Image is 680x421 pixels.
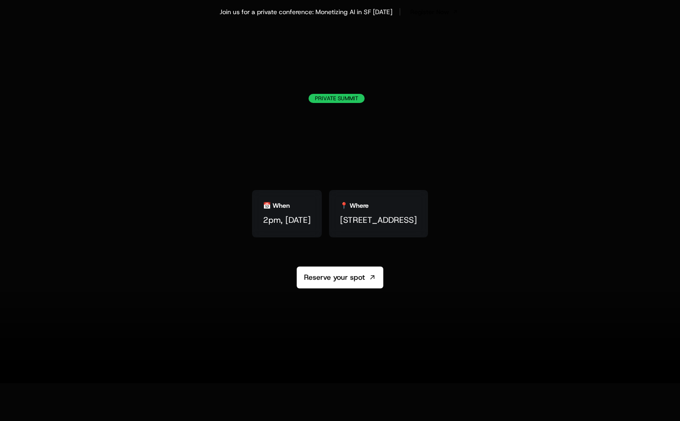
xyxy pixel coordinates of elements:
[407,5,461,18] a: [object Object]
[340,201,369,210] div: 📍 Where
[340,214,417,226] span: [STREET_ADDRESS]
[263,201,290,210] div: 📅 When
[297,267,383,288] a: Reserve your spot
[220,7,392,16] div: Join us for a private conference: Monetizing AI in SF [DATE]
[263,214,311,226] span: 2pm, [DATE]
[410,7,449,16] span: Register Now
[309,94,365,103] div: Private Summit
